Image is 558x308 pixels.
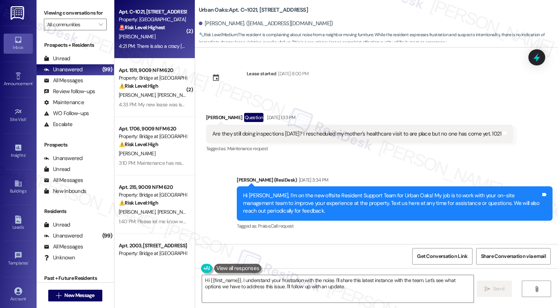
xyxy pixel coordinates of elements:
[99,22,103,27] i: 
[119,242,186,250] div: Apt. 2003, [STREET_ADDRESS][PERSON_NAME]
[247,70,277,77] div: Lease started
[476,248,551,265] button: Share Conversation via email
[48,290,102,301] button: New Message
[119,160,411,166] div: 3:10 PM: Maintenance has responded to the mold related work orders and said they will circle back...
[243,192,541,215] div: Hi [PERSON_NAME], I’m on the new offsite Resident Support Team for Urban Oaks! My job is to work ...
[258,223,270,229] span: Praise ,
[157,92,194,98] span: [PERSON_NAME]
[119,74,186,82] div: Property: Bridge at [GEOGRAPHIC_DATA]
[417,252,467,260] span: Get Conversation Link
[44,254,75,262] div: Unknown
[493,285,504,293] span: Send
[199,20,333,27] div: [PERSON_NAME]. ([EMAIL_ADDRESS][DOMAIN_NAME])
[237,176,553,186] div: [PERSON_NAME] (ResiDesk)
[44,7,107,19] label: Viewing conversations for
[4,213,33,233] a: Leads
[119,183,186,191] div: Apt. 215, 9009 N FM 620
[44,88,95,95] div: Review follow-ups
[4,34,33,53] a: Inbox
[25,152,26,157] span: •
[56,293,61,299] i: 
[119,101,293,108] div: 4:33 PM: My new lease was issued [DATE]. And she was not listed as an occupant.
[64,292,94,299] span: New Message
[37,41,114,49] div: Prospects + Residents
[271,223,294,229] span: Call request
[199,6,308,14] b: Urban Oaks: Apt. C~1021, [STREET_ADDRESS]
[119,24,165,31] strong: 🚨 Risk Level: Highest
[4,141,33,161] a: Insights •
[244,113,263,122] div: Question
[37,274,114,282] div: Past + Future Residents
[11,6,26,20] img: ResiDesk Logo
[237,221,553,231] div: Tagged as:
[119,150,155,157] span: [PERSON_NAME]
[4,177,33,197] a: Buildings
[44,55,70,62] div: Unread
[4,285,33,305] a: Account
[206,143,513,154] div: Tagged as:
[534,286,539,292] i: 
[44,110,89,117] div: WO Follow-ups
[276,70,308,77] div: [DATE] 8:00 PM
[44,166,70,173] div: Unread
[44,77,83,84] div: All Messages
[412,248,472,265] button: Get Conversation Link
[100,230,114,242] div: (99)
[33,80,34,85] span: •
[477,281,512,297] button: Send
[481,252,546,260] span: Share Conversation via email
[44,232,83,240] div: Unanswered
[4,106,33,125] a: Site Visit •
[44,155,83,162] div: Unanswered
[37,141,114,149] div: Prospects
[119,43,398,49] div: 4:21 PM: There is also a crazy [DEMOGRAPHIC_DATA] living next door bringing all kinds of homeless...
[119,209,157,215] span: [PERSON_NAME]
[119,66,186,74] div: Apt. 1511, 9009 N FM 620
[37,208,114,215] div: Residents
[44,187,86,195] div: New Inbounds
[47,19,95,30] input: All communities
[100,64,114,75] div: (99)
[44,121,72,128] div: Escalate
[119,218,223,225] div: 1:40 PM: Please let me know when this is resolved
[28,259,29,265] span: •
[297,176,329,184] div: [DATE] 3:34 PM
[202,275,474,303] textarea: Hi {{first_name}}, I understand your frustration with the noise. I'll share this latest instance ...
[212,130,502,138] div: Are they still doing inspections [DATE]? I rescheduled my mother's healthcare visit to are place ...
[119,191,186,199] div: Property: Bridge at [GEOGRAPHIC_DATA]
[119,33,155,40] span: [PERSON_NAME]
[44,221,70,229] div: Unread
[26,116,27,121] span: •
[227,145,268,152] span: Maintenance request
[119,8,186,16] div: Apt. C~1021, [STREET_ADDRESS]
[119,133,186,140] div: Property: Bridge at [GEOGRAPHIC_DATA]
[265,114,295,121] div: [DATE] 1:33 PM
[119,199,158,206] strong: ⚠️ Risk Level: High
[44,243,83,251] div: All Messages
[119,250,186,257] div: Property: Bridge at [GEOGRAPHIC_DATA]
[44,66,83,73] div: Unanswered
[119,92,157,98] span: [PERSON_NAME]
[206,113,513,125] div: [PERSON_NAME]
[44,99,84,106] div: Maintenance
[199,31,558,47] span: : The resident is complaining about noise from a neighbor moving furniture. While the resident ex...
[485,286,490,292] i: 
[44,176,83,184] div: All Messages
[199,32,238,38] strong: 🔧 Risk Level: Medium
[157,209,194,215] span: [PERSON_NAME]
[119,83,158,89] strong: ⚠️ Risk Level: High
[4,249,33,269] a: Templates •
[119,125,186,133] div: Apt. 1706, 9009 N FM 620
[119,16,186,23] div: Property: [GEOGRAPHIC_DATA]
[119,141,158,148] strong: ⚠️ Risk Level: High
